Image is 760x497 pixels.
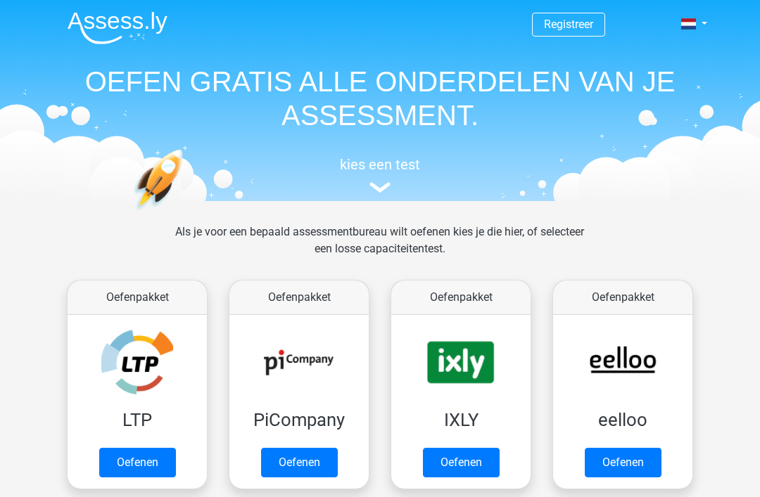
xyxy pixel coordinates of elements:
img: assessment [369,182,391,193]
a: Oefenen [99,448,176,477]
a: kies een test [56,156,704,193]
a: Oefenen [261,448,338,477]
h1: OEFEN GRATIS ALLE ONDERDELEN VAN JE ASSESSMENT. [56,65,704,132]
h5: kies een test [56,156,704,173]
div: Als je voor een bepaald assessmentbureau wilt oefenen kies je die hier, of selecteer een losse ca... [164,224,595,274]
a: Registreer [544,18,593,31]
a: Oefenen [423,448,500,477]
img: Assessly [68,11,167,44]
a: Oefenen [585,448,661,477]
img: oefenen [134,149,237,276]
